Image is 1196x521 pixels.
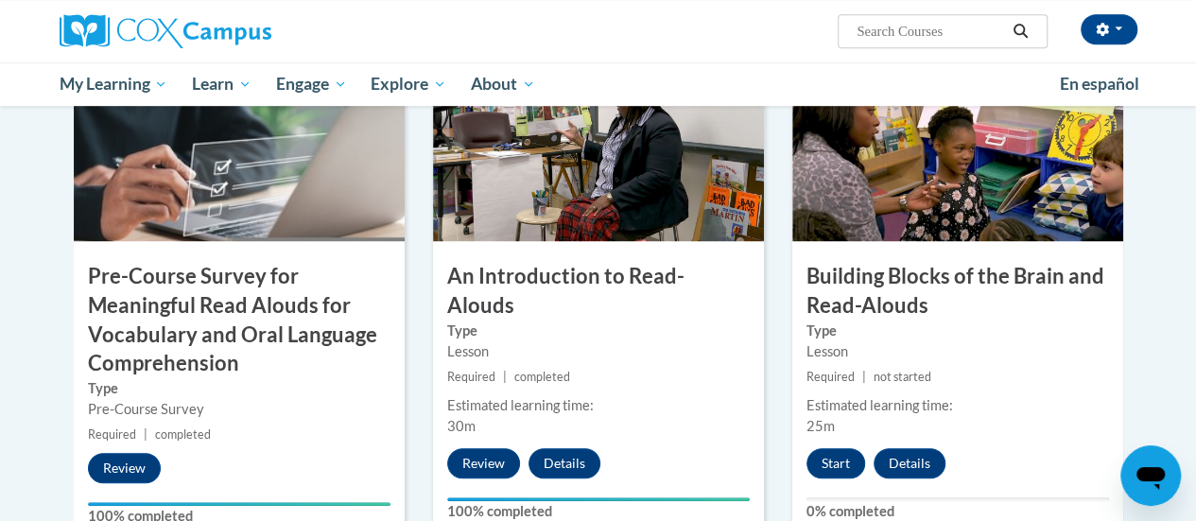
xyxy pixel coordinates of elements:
a: Learn [180,62,264,106]
a: Cox Campus [60,14,400,48]
button: Details [874,448,945,478]
a: En español [1048,64,1152,104]
span: | [862,370,866,384]
h3: An Introduction to Read-Alouds [433,262,764,321]
img: Course Image [433,52,764,241]
a: About [459,62,547,106]
div: Main menu [45,62,1152,106]
h3: Pre-Course Survey for Meaningful Read Alouds for Vocabulary and Oral Language Comprehension [74,262,405,378]
button: Review [88,453,161,483]
button: Account Settings [1081,14,1137,44]
span: Learn [192,73,251,96]
div: Your progress [88,502,390,506]
div: Lesson [447,341,750,362]
label: Type [447,321,750,341]
a: My Learning [47,62,181,106]
div: Your progress [447,497,750,501]
h3: Building Blocks of the Brain and Read-Alouds [792,262,1123,321]
span: not started [874,370,931,384]
button: Details [529,448,600,478]
span: 25m [806,418,835,434]
a: Engage [264,62,359,106]
button: Review [447,448,520,478]
label: Type [88,378,390,399]
a: Explore [358,62,459,106]
span: 30m [447,418,476,434]
img: Cox Campus [60,14,271,48]
div: Lesson [806,341,1109,362]
button: Start [806,448,865,478]
span: Required [447,370,495,384]
div: Pre-Course Survey [88,399,390,420]
span: completed [514,370,570,384]
input: Search Courses [855,20,1006,43]
span: Explore [371,73,446,96]
span: | [503,370,507,384]
span: completed [155,427,211,442]
span: Required [88,427,136,442]
span: Engage [276,73,347,96]
span: En español [1060,74,1139,94]
button: Search [1006,20,1034,43]
img: Course Image [792,52,1123,241]
span: My Learning [59,73,167,96]
span: | [144,427,147,442]
iframe: Button to launch messaging window [1120,445,1181,506]
span: About [471,73,535,96]
label: Type [806,321,1109,341]
img: Course Image [74,52,405,241]
div: Estimated learning time: [806,395,1109,416]
span: Required [806,370,855,384]
div: Estimated learning time: [447,395,750,416]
